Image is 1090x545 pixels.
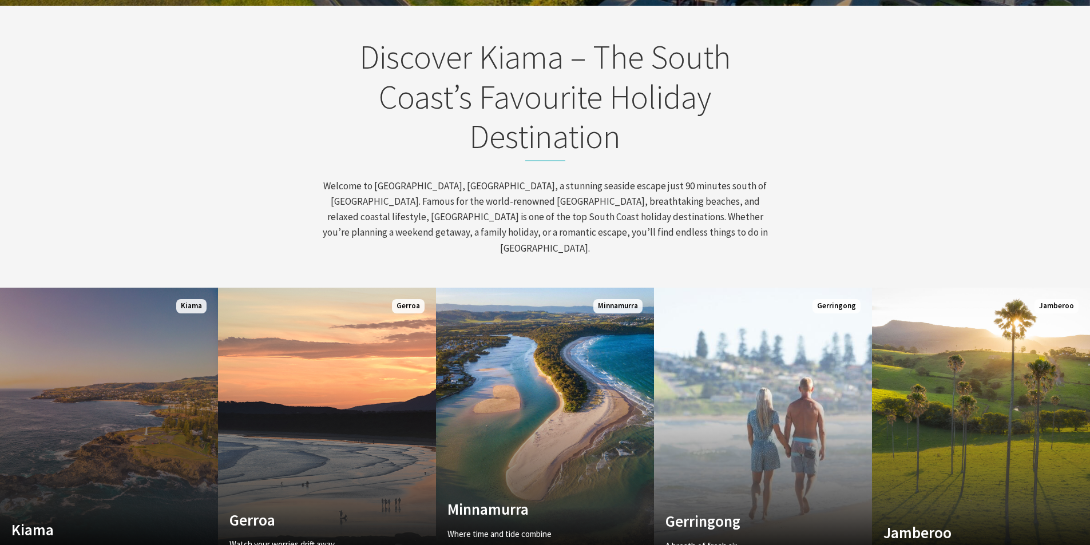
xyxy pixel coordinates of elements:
[321,37,770,161] h2: Discover Kiama – The South Coast’s Favourite Holiday Destination
[1034,299,1079,313] span: Jamberoo
[665,512,828,530] h4: Gerringong
[447,527,610,541] p: Where time and tide combine
[11,520,174,539] h4: Kiama
[447,500,610,518] h4: Minnamurra
[229,511,392,529] h4: Gerroa
[812,299,861,313] span: Gerringong
[321,178,770,256] p: Welcome to [GEOGRAPHIC_DATA], [GEOGRAPHIC_DATA], a stunning seaside escape just 90 minutes south ...
[392,299,425,313] span: Gerroa
[883,523,1046,542] h4: Jamberoo
[593,299,643,313] span: Minnamurra
[176,299,207,313] span: Kiama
